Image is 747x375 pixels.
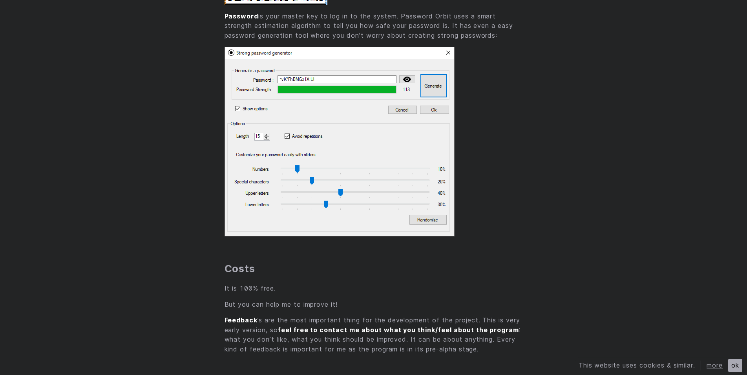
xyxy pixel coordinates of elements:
[225,12,259,20] strong: Password
[579,360,701,370] div: This website uses cookies & similar.
[225,284,523,293] p: It is 100% free.
[225,47,455,236] img: Password Orbit v0.01 - Password Generator
[225,262,523,275] h2: Costs
[278,326,519,334] strong: feel free to contact me about what you think/feel about the program
[225,315,523,354] p: ’s are the most important thing for the development of the project. This is very early version, s...
[707,361,723,369] a: more
[225,300,523,309] p: But you can help me to improve it!
[225,316,258,324] strong: Feedback
[225,11,523,40] p: is your master key to log in to the system. Password Orbit uses a smart strength estimation algor...
[728,359,742,372] div: ok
